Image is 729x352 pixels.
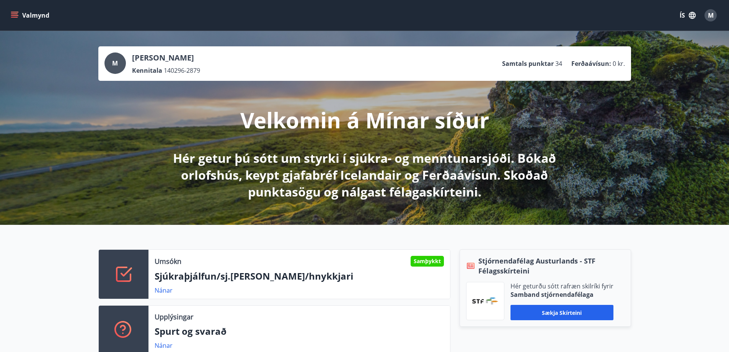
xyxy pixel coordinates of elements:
[9,8,52,22] button: menu
[240,105,489,134] p: Velkomin á Mínar síður
[155,270,444,283] p: Sjúkraþjálfun/sj.[PERSON_NAME]/hnykkjari
[571,59,611,68] p: Ferðaávísun :
[478,256,625,276] span: Stjórnendafélag Austurlands - STF Félagsskírteini
[163,150,567,200] p: Hér getur þú sótt um styrki í sjúkra- og menntunarsjóði. Bókað orlofshús, keypt gjafabréf Iceland...
[132,52,200,63] p: [PERSON_NAME]
[155,286,173,295] a: Nánar
[510,282,613,290] p: Hér geturðu sótt rafræn skilríki fyrir
[132,66,162,75] p: Kennitala
[675,8,700,22] button: ÍS
[613,59,625,68] span: 0 kr.
[708,11,714,20] span: M
[155,312,193,322] p: Upplýsingar
[155,325,444,338] p: Spurt og svarað
[112,59,118,67] span: M
[510,305,613,320] button: Sækja skírteini
[555,59,562,68] span: 34
[701,6,720,25] button: M
[155,341,173,350] a: Nánar
[411,256,444,267] div: Samþykkt
[472,298,498,305] img: vjCaq2fThgY3EUYqSgpjEiBg6WP39ov69hlhuPVN.png
[155,256,181,266] p: Umsókn
[502,59,554,68] p: Samtals punktar
[510,290,613,299] p: Samband stjórnendafélaga
[164,66,200,75] span: 140296-2879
